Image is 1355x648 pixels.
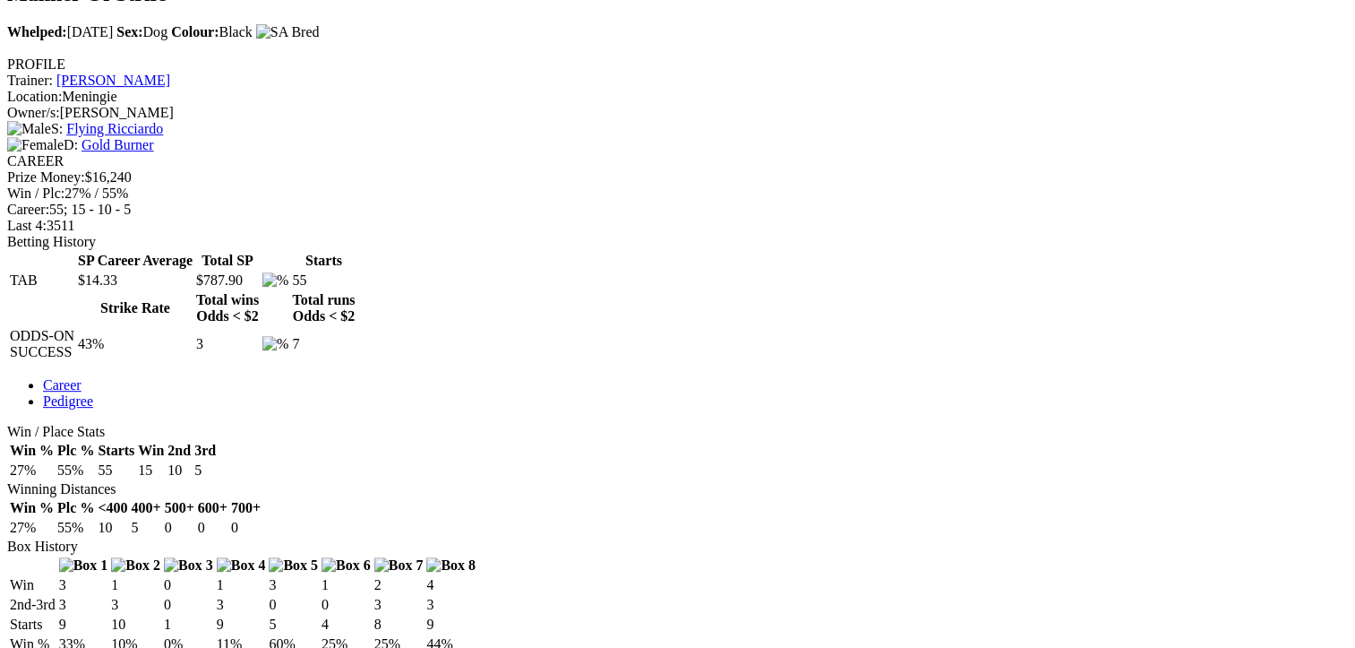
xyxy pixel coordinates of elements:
div: Betting History [7,234,1348,250]
td: 3 [110,596,161,614]
span: Owner/s: [7,105,60,120]
a: [PERSON_NAME] [56,73,170,88]
th: Win % [9,499,55,517]
td: 27% [9,519,55,537]
td: 5 [268,616,319,634]
img: Box 5 [269,557,318,574]
td: 10 [97,519,128,537]
td: Starts [9,616,56,634]
td: 0 [197,519,228,537]
span: Location: [7,89,62,104]
th: <400 [97,499,128,517]
td: 0 [321,596,372,614]
img: Box 2 [111,557,160,574]
td: $14.33 [77,272,193,289]
td: 5 [193,462,217,480]
td: 0 [163,596,214,614]
td: ODDS-ON SUCCESS [9,327,75,361]
td: 3 [425,596,476,614]
td: $787.90 [195,272,260,289]
span: [DATE] [7,24,113,39]
div: [PERSON_NAME] [7,105,1348,121]
td: 0 [230,519,262,537]
td: 0 [163,576,214,594]
td: Win [9,576,56,594]
a: Pedigree [43,393,93,409]
td: TAB [9,272,75,289]
td: 15 [137,462,165,480]
div: Meningie [7,89,1348,105]
b: Whelped: [7,24,67,39]
img: Box 7 [374,557,424,574]
td: 3 [58,596,109,614]
a: Career [43,377,81,393]
td: 9 [58,616,109,634]
td: 9 [216,616,267,634]
td: 8 [373,616,425,634]
div: $16,240 [7,169,1348,186]
th: Total runs Odds < $2 [291,291,356,325]
img: Box 4 [217,557,266,574]
th: 3rd [193,442,217,460]
th: SP Career Average [77,252,193,270]
th: Win [137,442,165,460]
div: Win / Place Stats [7,424,1348,440]
td: 1 [163,616,214,634]
td: 3 [58,576,109,594]
span: Dog [116,24,167,39]
th: Total SP [195,252,260,270]
th: Strike Rate [77,291,193,325]
td: 2 [373,576,425,594]
td: 43% [77,327,193,361]
span: D: [7,137,78,152]
div: PROFILE [7,56,1348,73]
td: 7 [291,327,356,361]
td: 1 [110,576,161,594]
img: % [262,272,288,289]
span: Prize Money: [7,169,85,185]
td: 3 [216,596,267,614]
td: 10 [167,462,192,480]
th: 2nd [167,442,192,460]
td: 3 [373,596,425,614]
div: 3511 [7,218,1348,234]
th: Plc % [56,499,95,517]
div: CAREER [7,153,1348,169]
td: 0 [268,596,319,614]
th: Starts [97,442,135,460]
img: Box 3 [164,557,213,574]
span: Trainer: [7,73,53,88]
b: Colour: [171,24,219,39]
div: 55; 15 - 10 - 5 [7,202,1348,218]
td: 1 [321,576,372,594]
div: 27% / 55% [7,186,1348,202]
td: 55 [291,272,356,289]
td: 55 [97,462,135,480]
img: Box 8 [426,557,476,574]
img: Male [7,121,51,137]
div: Box History [7,539,1348,555]
a: Gold Burner [81,137,153,152]
td: 4 [321,616,372,634]
td: 4 [425,576,476,594]
td: 0 [164,519,195,537]
td: 27% [9,462,55,480]
th: 700+ [230,499,262,517]
th: 500+ [164,499,195,517]
span: Win / Plc: [7,186,64,201]
img: % [262,336,288,352]
td: 1 [216,576,267,594]
th: 600+ [197,499,228,517]
img: Box 1 [59,557,108,574]
th: Win % [9,442,55,460]
th: Plc % [56,442,95,460]
span: Last 4: [7,218,47,233]
span: Black [171,24,253,39]
span: S: [7,121,63,136]
img: SA Bred [256,24,320,40]
th: 400+ [131,499,162,517]
td: 2nd-3rd [9,596,56,614]
a: Flying Ricciardo [66,121,163,136]
td: 5 [131,519,162,537]
td: 55% [56,462,95,480]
